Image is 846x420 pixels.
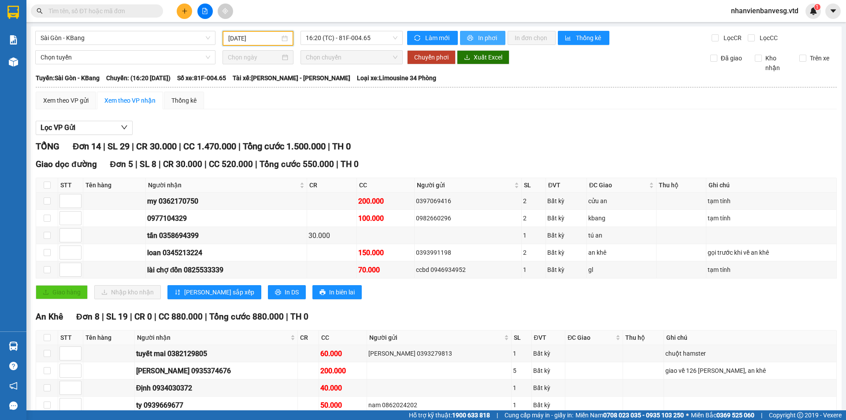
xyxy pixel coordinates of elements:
[460,31,505,45] button: printerIn phơi
[177,4,192,19] button: plus
[286,312,288,322] span: |
[708,265,835,275] div: tạm tính
[533,383,564,393] div: Bất kỳ
[106,312,128,322] span: SL 19
[474,52,502,62] span: Xuất Excel
[238,141,241,152] span: |
[275,289,281,296] span: printer
[320,383,365,394] div: 40.000
[717,53,746,63] span: Đã giao
[665,366,835,375] div: giao về 126 [PERSON_NAME], an khê
[358,196,413,207] div: 200.000
[36,285,88,299] button: uploadGiao hàng
[523,248,544,257] div: 2
[136,383,296,394] div: Định 0934030372
[533,366,564,375] div: Bất kỳ
[9,382,18,390] span: notification
[136,348,296,359] div: tuyết mai 0382129805
[576,33,602,43] span: Thống kê
[319,331,367,345] th: CC
[307,178,357,193] th: CR
[664,331,837,345] th: Ghi chú
[9,401,18,410] span: message
[110,159,134,169] span: Đơn 5
[816,4,819,10] span: 1
[130,312,132,322] span: |
[197,4,213,19] button: file-add
[720,33,743,43] span: Lọc CR
[332,141,351,152] span: TH 0
[623,331,664,345] th: Thu hộ
[706,178,836,193] th: Ghi chú
[298,331,319,345] th: CR
[357,178,415,193] th: CC
[136,400,296,411] div: ty 0939669677
[159,159,161,169] span: |
[73,141,101,152] span: Đơn 14
[312,285,362,299] button: printerIn biên lai
[657,178,706,193] th: Thu hộ
[202,8,208,14] span: file-add
[761,410,762,420] span: |
[36,159,97,169] span: Giao dọc đường
[368,400,510,410] div: nam 0862024202
[268,285,306,299] button: printerIn DS
[209,159,253,169] span: CC 520.000
[603,412,684,419] strong: 0708 023 035 - 0935 103 250
[58,178,83,193] th: STT
[358,213,413,224] div: 100.000
[9,362,18,370] span: question-circle
[414,35,422,42] span: sync
[36,74,100,82] b: Tuyến: Sài Gòn - KBang
[147,213,305,224] div: 0977104329
[121,124,128,131] span: down
[76,312,100,322] span: Đơn 8
[163,159,202,169] span: CR 30.000
[174,289,181,296] span: sort-ascending
[308,230,355,241] div: 30.000
[547,196,585,206] div: Bất kỳ
[136,141,177,152] span: CR 30.000
[290,312,308,322] span: TH 0
[505,410,573,420] span: Cung cấp máy in - giấy in:
[132,141,134,152] span: |
[37,8,43,14] span: search
[94,285,161,299] button: downloadNhập kho nhận
[464,54,470,61] span: download
[36,141,59,152] span: TỔNG
[686,413,689,417] span: ⚪️
[588,230,655,240] div: tú an
[589,180,647,190] span: ĐC Giao
[328,141,330,152] span: |
[36,121,133,135] button: Lọc VP Gửi
[83,331,135,345] th: Tên hàng
[9,35,18,45] img: solution-icon
[533,349,564,358] div: Bất kỳ
[41,122,75,133] span: Lọc VP Gửi
[320,400,365,411] div: 50.000
[523,196,544,206] div: 2
[512,331,531,345] th: SL
[522,178,546,193] th: SL
[523,265,544,275] div: 1
[416,265,520,275] div: ccbd 0946934952
[416,248,520,257] div: 0393991198
[320,348,365,359] div: 60.000
[243,141,326,152] span: Tổng cước 1.500.000
[108,141,130,152] span: SL 29
[341,159,359,169] span: TH 0
[41,51,210,64] span: Chọn tuyến
[319,289,326,296] span: printer
[228,52,280,62] input: Chọn ngày
[228,33,280,43] input: 13/08/2025
[513,366,530,375] div: 5
[546,178,587,193] th: ĐVT
[43,96,89,105] div: Xem theo VP gửi
[9,57,18,67] img: warehouse-icon
[140,159,156,169] span: SL 8
[416,213,520,223] div: 0982660296
[147,264,305,275] div: lài chợ đồn 0825533339
[147,230,305,241] div: tấn 0358694399
[137,333,289,342] span: Người nhận
[106,73,171,83] span: Chuyến: (16:20 [DATE])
